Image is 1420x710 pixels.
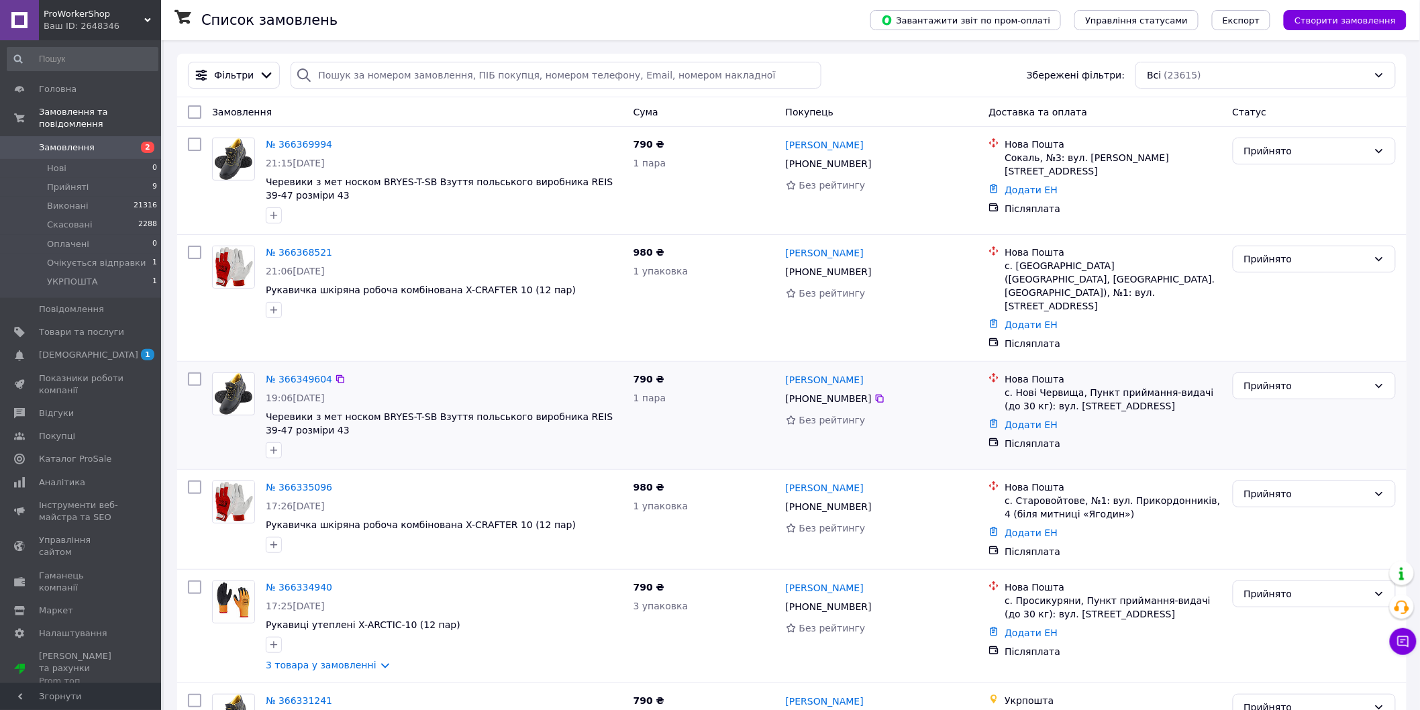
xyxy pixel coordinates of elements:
[786,158,872,169] span: [PHONE_NUMBER]
[39,675,124,687] div: Prom топ
[152,162,157,174] span: 0
[1005,480,1221,494] div: Нова Пошта
[39,83,77,95] span: Головна
[266,619,460,630] a: Рукавиці утеплені X-ARCTIC-10 (12 пар)
[1270,14,1407,25] a: Створити замовлення
[212,138,255,181] a: Фото товару
[1005,259,1221,313] div: с. [GEOGRAPHIC_DATA] ([GEOGRAPHIC_DATA], [GEOGRAPHIC_DATA]. [GEOGRAPHIC_DATA]), №1: вул. [STREET_...
[39,650,124,687] span: [PERSON_NAME] та рахунки
[633,374,664,385] span: 790 ₴
[799,288,866,299] span: Без рейтингу
[1005,185,1058,195] a: Додати ЕН
[39,453,111,465] span: Каталог ProSale
[47,276,98,288] span: УКРПОШТА
[266,285,576,295] a: Рукавичка шкіряна робоча комбінована X-CRAFTER 10 (12 пар)
[1005,138,1221,151] div: Нова Пошта
[786,266,872,277] span: [PHONE_NUMBER]
[1027,68,1125,82] span: Збережені фільтри:
[39,372,124,397] span: Показники роботи компанії
[1005,151,1221,178] div: Сокаль, №3: вул. [PERSON_NAME][STREET_ADDRESS]
[1005,419,1058,430] a: Додати ЕН
[266,158,325,168] span: 21:15[DATE]
[1005,202,1221,215] div: Післяплата
[633,247,664,258] span: 980 ₴
[633,482,664,493] span: 980 ₴
[213,581,254,623] img: Фото товару
[1244,144,1368,158] div: Прийнято
[786,481,864,495] a: [PERSON_NAME]
[1005,694,1221,707] div: Укрпошта
[266,519,576,530] a: Рукавичка шкіряна робоча комбінована X-CRAFTER 10 (12 пар)
[1244,252,1368,266] div: Прийнято
[633,393,666,403] span: 1 пара
[39,476,85,489] span: Аналітика
[39,106,161,130] span: Замовлення та повідомлення
[799,523,866,534] span: Без рейтингу
[1005,627,1058,638] a: Додати ЕН
[152,181,157,193] span: 9
[1244,487,1368,501] div: Прийнято
[799,415,866,425] span: Без рейтингу
[1005,372,1221,386] div: Нова Пошта
[633,107,658,117] span: Cума
[786,581,864,595] a: [PERSON_NAME]
[786,393,872,404] span: [PHONE_NUMBER]
[39,499,124,523] span: Інструменти веб-майстра та SEO
[212,580,255,623] a: Фото товару
[39,142,95,154] span: Замовлення
[7,47,158,71] input: Пошук
[1223,15,1260,26] span: Експорт
[1147,68,1161,82] span: Всі
[1295,15,1396,26] span: Створити замовлення
[1005,337,1221,350] div: Післяплата
[212,246,255,289] a: Фото товару
[633,139,664,150] span: 790 ₴
[1284,10,1407,30] button: Створити замовлення
[47,257,146,269] span: Очікується відправки
[39,349,138,361] span: [DEMOGRAPHIC_DATA]
[266,374,332,385] a: № 366349604
[39,627,107,640] span: Налаштування
[1074,10,1199,30] button: Управління статусами
[47,200,89,212] span: Виконані
[47,238,89,250] span: Оплачені
[1005,645,1221,658] div: Післяплата
[786,246,864,260] a: [PERSON_NAME]
[266,660,376,670] a: 3 товара у замовленні
[213,481,254,523] img: Фото товару
[266,601,325,611] span: 17:25[DATE]
[212,372,255,415] a: Фото товару
[39,534,124,558] span: Управління сайтом
[47,162,66,174] span: Нові
[266,501,325,511] span: 17:26[DATE]
[39,326,124,338] span: Товари та послуги
[266,176,613,201] span: Черевики з мет носком BRYES-T-SB Взуття польського виробника REIS 39-47 розміри 43
[799,180,866,191] span: Без рейтингу
[39,407,74,419] span: Відгуки
[266,582,332,593] a: № 366334940
[1005,246,1221,259] div: Нова Пошта
[1212,10,1271,30] button: Експорт
[47,181,89,193] span: Прийняті
[266,393,325,403] span: 19:06[DATE]
[44,8,144,20] span: ProWorkerShop
[266,266,325,276] span: 21:06[DATE]
[988,107,1087,117] span: Доставка та оплата
[266,247,332,258] a: № 366368521
[152,276,157,288] span: 1
[141,142,154,153] span: 2
[1244,378,1368,393] div: Прийнято
[633,266,689,276] span: 1 упаковка
[1005,319,1058,330] a: Додати ЕН
[786,107,833,117] span: Покупець
[633,695,664,706] span: 790 ₴
[1164,70,1201,81] span: (23615)
[1005,437,1221,450] div: Післяплата
[152,238,157,250] span: 0
[291,62,821,89] input: Пошук за номером замовлення, ПІБ покупця, номером телефону, Email, номером накладної
[633,601,689,611] span: 3 упаковка
[214,68,254,82] span: Фільтри
[39,570,124,594] span: Гаманець компанії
